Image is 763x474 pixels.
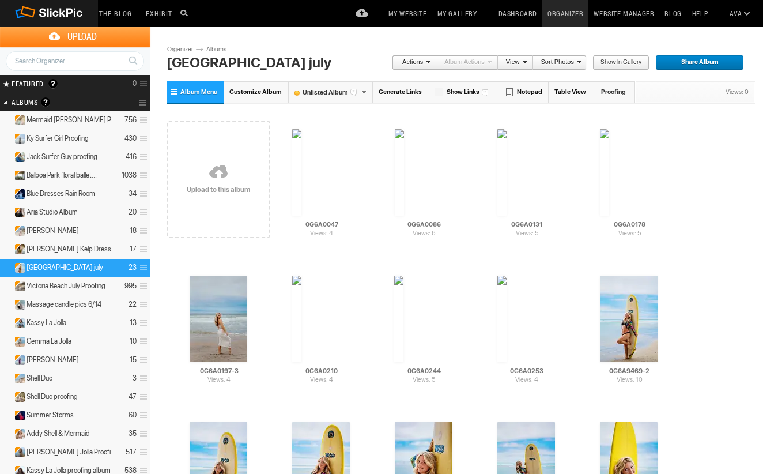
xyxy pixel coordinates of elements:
a: Proofing [592,81,635,103]
span: Massage candle pics 6/14 [27,300,101,309]
span: Views: 10 [600,375,659,385]
span: Ky Surfer Girl Proofing [27,134,89,143]
span: Gemma La Jolla Proofing Album [27,447,116,457]
a: Expand [1,281,12,290]
span: Shell Duo [27,374,52,383]
span: Kassy La Jolla [27,318,66,328]
ins: Unlisted Album [10,392,25,402]
ins: Unlisted Album [10,318,25,328]
input: 0G6A0086 [380,219,468,230]
img: 0G6A0244.webp [394,276,403,362]
span: Views: 4 [292,375,351,385]
span: Jack Surfer Guy proofing [27,152,97,161]
a: Expand [1,300,12,309]
img: 0G6A0047.webp [292,129,301,216]
input: 0G6A0197-3 [175,366,263,376]
ins: Unlisted Album [10,244,25,254]
a: Expand [1,374,12,382]
a: Collapse [1,263,12,272]
span: Aria Studio Album [27,208,78,217]
a: Notepad [498,81,549,103]
a: Expand [1,429,12,438]
ins: Unlisted Album [10,189,25,199]
ins: Unlisted Album [10,300,25,310]
a: Sort Photos [533,55,581,70]
input: Search Organizer... [6,51,144,71]
input: 0G6A0244 [380,366,468,376]
ins: Unlisted Album [10,429,25,439]
span: Gianna Green Kelp Dress [27,244,111,254]
a: Expand [1,171,12,179]
ins: Unlisted Album [10,134,25,144]
h2: Albums [12,93,108,111]
a: Album Actions [436,55,492,70]
span: Victoria beach july [27,263,103,272]
a: View [498,55,527,70]
ins: Unlisted Album [10,337,25,347]
a: Expand [1,411,12,419]
span: Gianna Shell [27,226,79,235]
input: 0G6A0253 [483,366,571,376]
ins: Unlisted Album [10,152,25,162]
a: Show Links [428,81,498,103]
span: Views: 6 [395,229,454,239]
span: Views: 4 [292,229,351,239]
span: Views: 4 [190,375,248,385]
span: Gianna mermaid [27,355,79,364]
img: 0G6A0131.webp [497,129,507,216]
a: Expand [1,152,12,161]
ins: Unlisted Album [10,374,25,383]
img: 0G6A9469-2.webp [600,276,658,362]
img: 0G6A0178.webp [600,129,609,216]
span: Summer Storms [27,411,74,420]
a: Generate Links [373,81,428,103]
a: Expand [1,392,12,401]
span: Views: 5 [497,229,556,239]
span: Addy Shell & Mermaid [27,429,90,438]
a: Search [122,51,143,70]
span: Share Album [655,55,736,70]
a: Show in Gallery [592,55,649,70]
ins: Unlisted Album [10,355,25,365]
a: Expand [1,244,12,253]
span: Upload [14,27,150,47]
a: Expand [1,208,12,216]
span: Customize Album [229,88,282,96]
img: 0G6A0197-3.webp [190,276,247,362]
img: 0G6A0253.webp [497,276,507,362]
span: Blue Dresses Rain Room [27,189,95,198]
span: Album Menu [180,88,217,96]
a: Table View [549,81,592,103]
input: 0G6A0131 [483,219,571,230]
span: Victoria Beach July Proofing... [27,281,111,291]
input: Search photos on SlickPic... [179,6,192,20]
a: Expand [1,226,12,235]
div: Views: 0 [720,82,754,103]
img: 0G6A0210.webp [292,276,301,362]
a: Expand [1,115,12,124]
span: Views: 5 [600,229,659,239]
span: Show in Gallery [592,55,641,70]
font: Unlisted Album [289,89,361,96]
span: Views: 4 [497,375,556,385]
ins: Unlisted Album [10,226,25,236]
a: Expand [1,189,12,198]
span: Balboa Park floral ballet... [27,171,97,180]
span: Shell Duo proofing [27,392,78,401]
a: Expand [1,447,12,456]
a: Albums [203,45,238,54]
span: FEATURED [8,79,44,88]
ins: Unlisted Album [10,115,25,125]
a: Expand [1,318,12,327]
ins: Unlisted Album [10,447,25,457]
input: 0G6A0047 [278,219,365,230]
span: Views: 5 [394,375,455,385]
input: 0G6A0178 [586,219,673,230]
a: Expand [1,134,12,142]
ins: Unlisted Album [10,171,25,180]
input: 0G6A0210 [278,366,365,376]
ins: Unlisted Album [10,411,25,420]
a: Expand [1,337,12,345]
input: 0G6A9469-2 [586,366,673,376]
a: Expand [1,355,12,364]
